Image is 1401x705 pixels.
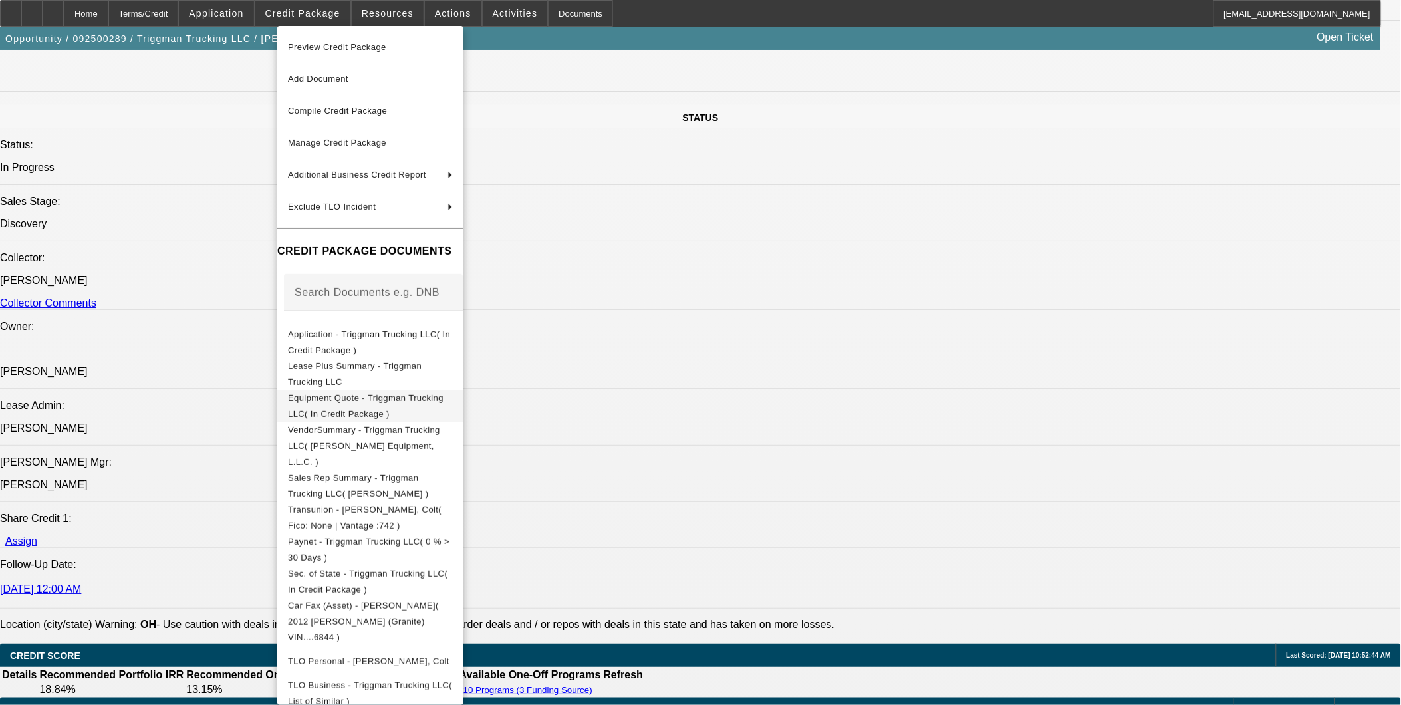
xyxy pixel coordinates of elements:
[288,42,386,52] span: Preview Credit Package
[288,392,444,418] span: Equipment Quote - Triggman Trucking LLC( In Credit Package )
[295,286,440,297] mat-label: Search Documents e.g. DNB
[288,74,348,84] span: Add Document
[277,597,463,645] button: Car Fax (Asset) - MACK( 2012 MACK GU (Granite) VIN....6844 )
[288,138,386,148] span: Manage Credit Package
[288,568,447,594] span: Sec. of State - Triggman Trucking LLC( In Credit Package )
[288,600,439,642] span: Car Fax (Asset) - [PERSON_NAME]( 2012 [PERSON_NAME] (Granite) VIN....6844 )
[288,202,376,211] span: Exclude TLO Incident
[277,645,463,677] button: TLO Personal - Robinette, Colt
[277,326,463,358] button: Application - Triggman Trucking LLC( In Credit Package )
[288,329,450,354] span: Application - Triggman Trucking LLC( In Credit Package )
[277,422,463,470] button: VendorSummary - Triggman Trucking LLC( Bouck Equipment, L.L.C. )
[288,106,387,116] span: Compile Credit Package
[277,358,463,390] button: Lease Plus Summary - Triggman Trucking LLC
[288,472,428,498] span: Sales Rep Summary - Triggman Trucking LLC( [PERSON_NAME] )
[277,470,463,501] button: Sales Rep Summary - Triggman Trucking LLC( Bush, Dante )
[277,390,463,422] button: Equipment Quote - Triggman Trucking LLC( In Credit Package )
[288,656,449,666] span: TLO Personal - [PERSON_NAME], Colt
[288,504,442,530] span: Transunion - [PERSON_NAME], Colt( Fico: None | Vantage :742 )
[288,360,422,386] span: Lease Plus Summary - Triggman Trucking LLC
[288,170,426,180] span: Additional Business Credit Report
[277,533,463,565] button: Paynet - Triggman Trucking LLC( 0 % > 30 Days )
[288,536,449,562] span: Paynet - Triggman Trucking LLC( 0 % > 30 Days )
[277,243,463,259] h4: CREDIT PACKAGE DOCUMENTS
[277,501,463,533] button: Transunion - Robinette, Colt( Fico: None | Vantage :742 )
[288,424,440,466] span: VendorSummary - Triggman Trucking LLC( [PERSON_NAME] Equipment, L.L.C. )
[277,565,463,597] button: Sec. of State - Triggman Trucking LLC( In Credit Package )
